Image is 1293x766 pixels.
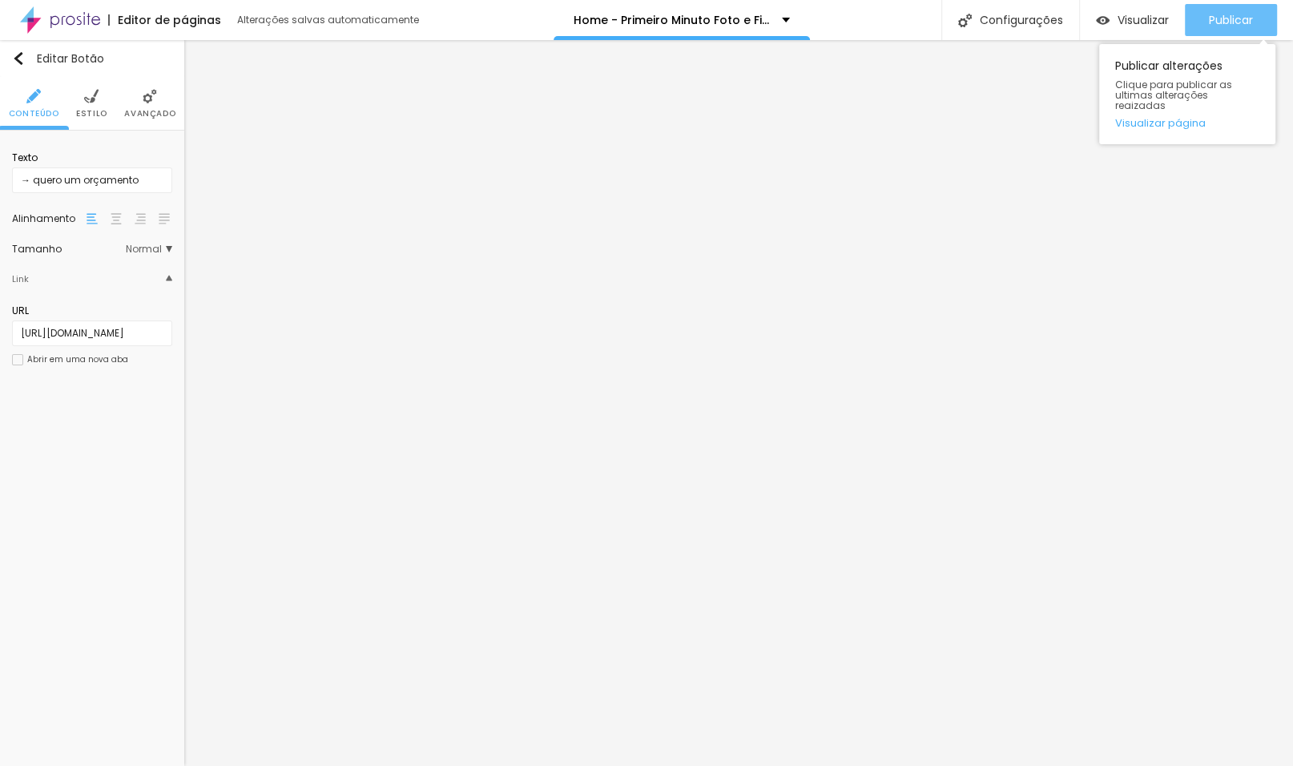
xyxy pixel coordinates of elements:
[12,52,104,65] div: Editar Botão
[1118,14,1169,26] span: Visualizar
[1115,118,1259,128] a: Visualizar página
[1099,44,1275,144] div: Publicar alterações
[111,213,122,224] img: paragraph-center-align.svg
[135,213,146,224] img: paragraph-right-align.svg
[126,244,172,254] span: Normal
[12,304,172,318] div: URL
[12,262,172,296] div: IconeLink
[12,214,84,224] div: Alinhamento
[1185,4,1277,36] button: Publicar
[9,110,59,118] span: Conteúdo
[108,14,221,26] div: Editor de páginas
[958,14,972,27] img: Icone
[237,15,421,25] div: Alterações salvas automaticamente
[87,213,98,224] img: paragraph-left-align.svg
[124,110,175,118] span: Avançado
[1209,14,1253,26] span: Publicar
[166,275,172,281] img: Icone
[26,89,41,103] img: Icone
[12,244,126,254] div: Tamanho
[159,213,170,224] img: paragraph-justified-align.svg
[1080,4,1185,36] button: Visualizar
[1096,14,1110,27] img: view-1.svg
[12,151,172,165] div: Texto
[27,356,128,364] div: Abrir em uma nova aba
[143,89,157,103] img: Icone
[12,52,25,65] img: Icone
[84,89,99,103] img: Icone
[184,40,1293,766] iframe: Editor
[12,270,29,288] div: Link
[1115,79,1259,111] span: Clique para publicar as ultimas alterações reaizadas
[574,14,770,26] p: Home - Primeiro Minuto Foto e Filme
[76,110,107,118] span: Estilo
